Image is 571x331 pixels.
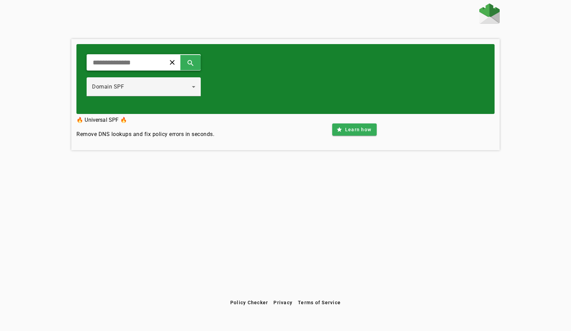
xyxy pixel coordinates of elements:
[298,300,341,305] span: Terms of Service
[479,3,500,25] a: Home
[332,123,377,136] button: Learn how
[76,130,214,138] h4: Remove DNS lookups and fix policy errors in seconds.
[230,300,268,305] span: Policy Checker
[479,3,500,24] img: Fraudmarc Logo
[345,126,371,133] span: Learn how
[295,296,343,309] button: Terms of Service
[273,300,292,305] span: Privacy
[76,115,214,125] h3: 🔥 Universal SPF 🔥
[271,296,295,309] button: Privacy
[228,296,271,309] button: Policy Checker
[92,83,124,90] span: Domain SPF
